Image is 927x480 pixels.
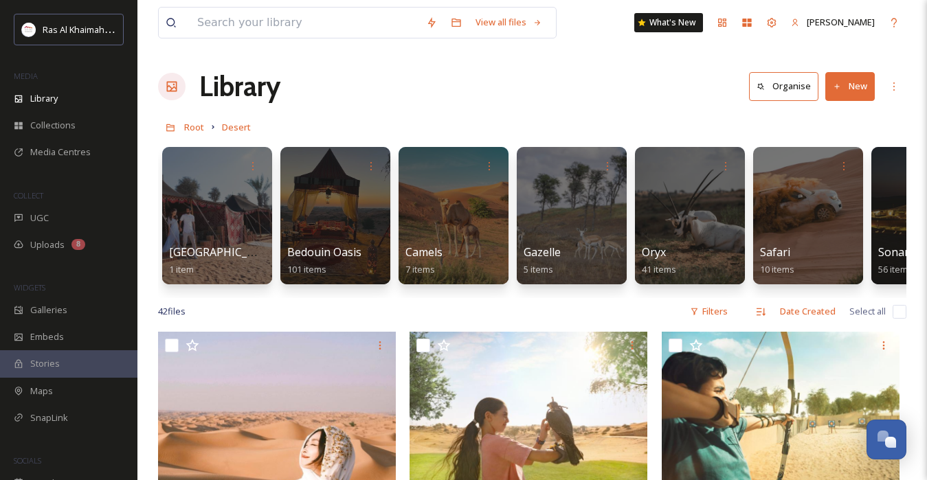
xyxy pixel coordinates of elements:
[169,244,280,260] span: [GEOGRAPHIC_DATA]
[524,244,561,260] span: Gazelle
[184,121,204,133] span: Root
[760,263,794,275] span: 10 items
[642,263,676,275] span: 41 items
[22,23,36,36] img: Logo_RAKTDA_RGB-01.png
[760,246,794,275] a: Safari10 items
[405,246,443,275] a: Camels7 items
[642,244,666,260] span: Oryx
[169,246,280,275] a: [GEOGRAPHIC_DATA]1 item
[825,72,875,100] button: New
[773,298,842,325] div: Date Created
[749,72,825,100] a: Organise
[30,238,65,251] span: Uploads
[14,190,43,201] span: COLLECT
[642,246,676,275] a: Oryx41 items
[190,8,419,38] input: Search your library
[878,263,913,275] span: 56 items
[30,92,58,105] span: Library
[199,66,280,107] a: Library
[683,298,735,325] div: Filters
[222,119,251,135] a: Desert
[784,9,882,36] a: [PERSON_NAME]
[287,244,361,260] span: Bedouin Oasis
[14,455,41,466] span: SOCIALS
[30,119,76,132] span: Collections
[287,263,326,275] span: 101 items
[524,246,561,275] a: Gazelle5 items
[849,305,886,318] span: Select all
[749,72,818,100] button: Organise
[30,212,49,225] span: UGC
[14,282,45,293] span: WIDGETS
[30,411,68,424] span: SnapLink
[405,244,443,260] span: Camels
[524,263,553,275] span: 5 items
[158,305,186,318] span: 42 file s
[30,146,91,159] span: Media Centres
[760,244,790,260] span: Safari
[30,330,64,343] span: Embeds
[71,239,85,250] div: 8
[867,420,906,459] button: Open Chat
[469,9,549,36] a: View all files
[287,246,361,275] a: Bedouin Oasis101 items
[14,71,38,81] span: MEDIA
[43,23,237,36] span: Ras Al Khaimah Tourism Development Authority
[222,121,251,133] span: Desert
[405,263,435,275] span: 7 items
[807,16,875,28] span: [PERSON_NAME]
[30,357,60,370] span: Stories
[184,119,204,135] a: Root
[169,263,194,275] span: 1 item
[634,13,703,32] a: What's New
[30,304,67,317] span: Galleries
[30,385,53,398] span: Maps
